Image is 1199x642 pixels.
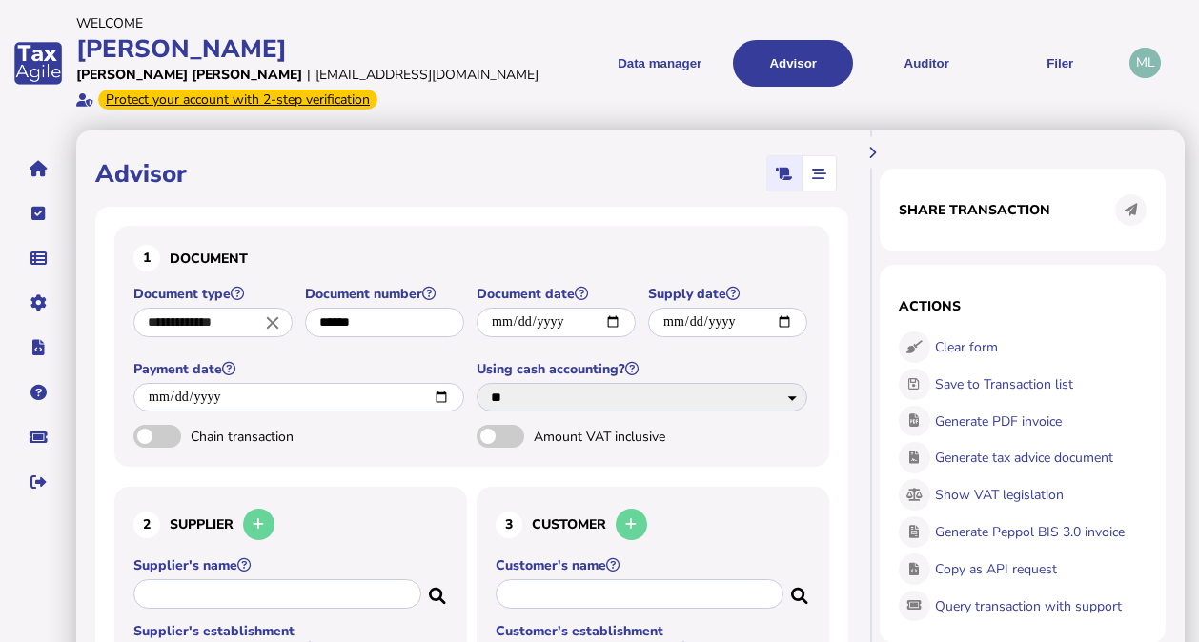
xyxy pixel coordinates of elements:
[18,372,58,412] button: Help pages
[133,245,810,271] h3: Document
[899,201,1050,219] h1: Share transaction
[76,93,93,107] i: Email verified
[534,428,734,446] span: Amount VAT inclusive
[133,556,424,574] label: Supplier's name
[243,509,274,540] button: Add a new supplier to the database
[1000,40,1120,87] button: Filer
[866,40,986,87] button: Auditor
[767,156,802,191] mat-button-toggle: Classic scrolling page view
[1115,194,1147,226] button: Share transaction
[307,66,311,84] div: |
[191,428,391,446] span: Chain transaction
[429,582,448,597] i: Search for a dummy seller
[616,509,647,540] button: Add a new customer to the database
[315,66,539,84] div: [EMAIL_ADDRESS][DOMAIN_NAME]
[733,40,853,87] button: Shows a dropdown of VAT Advisor options
[262,311,283,332] i: Close
[133,512,160,538] div: 2
[76,32,552,66] div: [PERSON_NAME]
[133,285,295,303] label: Document type
[561,40,1120,87] menu: navigate products
[18,149,58,189] button: Home
[857,137,888,169] button: Hide
[18,417,58,457] button: Raise a support ticket
[133,245,160,271] div: 1
[791,582,810,597] i: Search for a dummy customer
[133,360,467,378] label: Payment date
[30,258,47,259] i: Data manager
[18,462,58,502] button: Sign out
[18,328,58,368] button: Developer hub links
[477,285,639,303] label: Document date
[76,66,302,84] div: [PERSON_NAME] [PERSON_NAME]
[648,285,810,303] label: Supply date
[18,193,58,233] button: Tasks
[133,506,448,543] h3: Supplier
[802,156,836,191] mat-button-toggle: Stepper view
[477,360,810,378] label: Using cash accounting?
[76,14,552,32] div: Welcome
[95,157,187,191] h1: Advisor
[599,40,720,87] button: Shows a dropdown of Data manager options
[899,297,1147,315] h1: Actions
[1129,48,1161,79] div: Profile settings
[133,285,295,351] app-field: Select a document type
[18,283,58,323] button: Manage settings
[305,285,467,303] label: Document number
[496,556,786,574] label: Customer's name
[98,90,377,110] div: From Oct 1, 2025, 2-step verification will be required to login. Set it up now...
[496,506,810,543] h3: Customer
[18,238,58,278] button: Data manager
[496,512,522,538] div: 3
